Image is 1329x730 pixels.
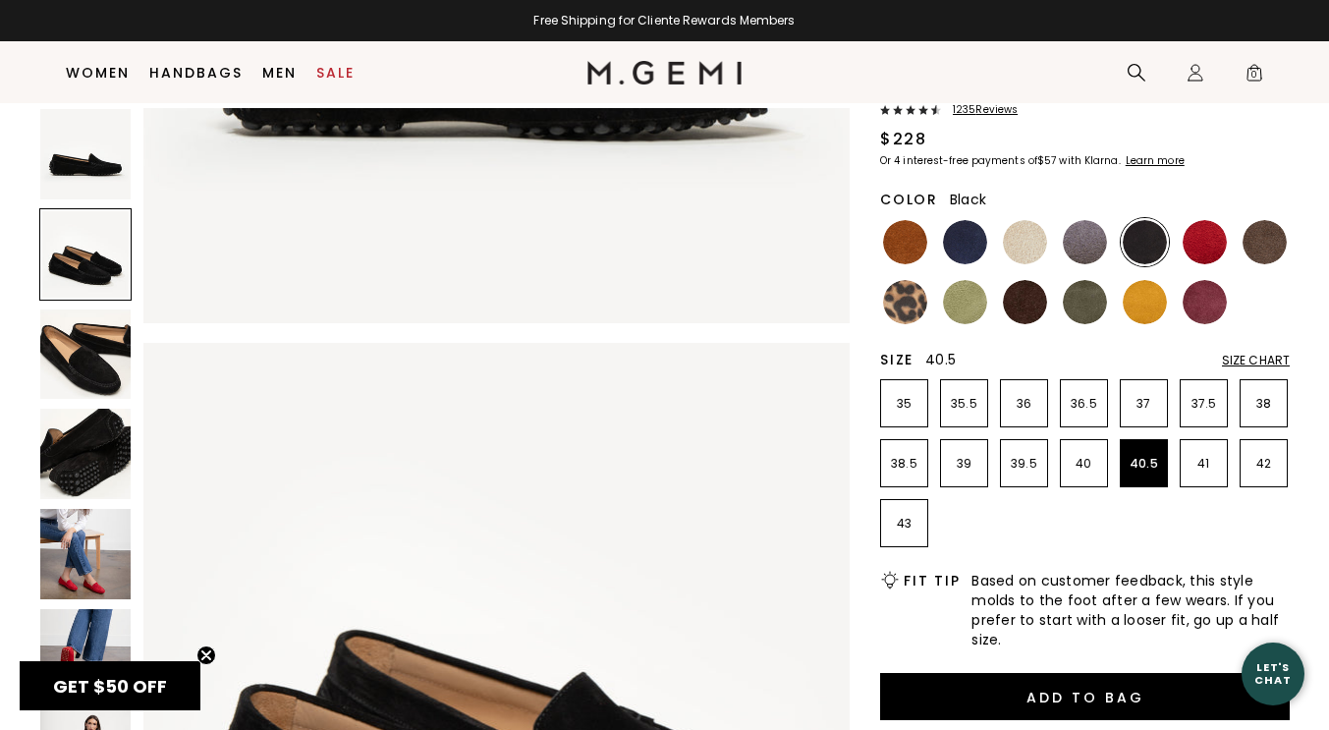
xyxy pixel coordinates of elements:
[196,646,216,665] button: Close teaser
[1183,280,1227,324] img: Burgundy
[1241,456,1287,472] p: 42
[1063,220,1107,264] img: Gray
[1121,456,1167,472] p: 40.5
[53,674,167,699] span: GET $50 OFF
[262,65,297,81] a: Men
[880,673,1290,720] button: Add to Bag
[1061,456,1107,472] p: 40
[1123,220,1167,264] img: Black
[1222,353,1290,368] div: Size Chart
[1001,396,1047,412] p: 36
[1243,220,1287,264] img: Mushroom
[1242,661,1304,686] div: Let's Chat
[881,456,927,472] p: 38.5
[66,65,130,81] a: Women
[1061,396,1107,412] p: 36.5
[40,409,131,499] img: The Felize Suede
[880,192,938,207] h2: Color
[1121,396,1167,412] p: 37
[883,280,927,324] img: Leopard Print
[1183,220,1227,264] img: Sunset Red
[1003,220,1047,264] img: Latte
[943,280,987,324] img: Pistachio
[971,571,1290,649] span: Based on customer feedback, this style molds to the foot after a few wears. If you prefer to star...
[904,573,960,589] h2: Fit Tip
[40,309,131,400] img: The Felize Suede
[40,609,131,700] img: The Felize Suede
[1037,153,1056,168] klarna-placement-style-amount: $57
[1059,153,1123,168] klarna-placement-style-body: with Klarna
[1126,153,1185,168] klarna-placement-style-cta: Learn more
[880,153,1037,168] klarna-placement-style-body: Or 4 interest-free payments of
[941,456,987,472] p: 39
[880,128,926,151] div: $228
[1001,456,1047,472] p: 39.5
[1003,280,1047,324] img: Chocolate
[587,61,742,84] img: M.Gemi
[881,396,927,412] p: 35
[950,190,986,209] span: Black
[1181,396,1227,412] p: 37.5
[40,509,131,599] img: The Felize Suede
[925,350,956,369] span: 40.5
[316,65,355,81] a: Sale
[1181,456,1227,472] p: 41
[941,396,987,412] p: 35.5
[941,104,1018,116] span: 1235 Review s
[943,220,987,264] img: Midnight Blue
[883,220,927,264] img: Saddle
[40,109,131,199] img: The Felize Suede
[1245,67,1264,86] span: 0
[1123,280,1167,324] img: Sunflower
[880,352,914,367] h2: Size
[1241,396,1287,412] p: 38
[1063,280,1107,324] img: Olive
[149,65,243,81] a: Handbags
[20,661,200,710] div: GET $50 OFFClose teaser
[881,516,927,532] p: 43
[1124,155,1185,167] a: Learn more
[880,104,1290,120] a: 1235Reviews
